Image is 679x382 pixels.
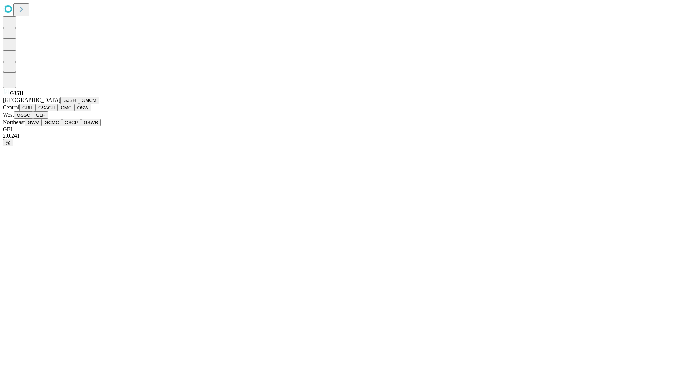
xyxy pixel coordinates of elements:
span: [GEOGRAPHIC_DATA] [3,97,60,103]
span: West [3,112,14,118]
button: OSW [75,104,92,111]
button: GLH [33,111,48,119]
button: GJSH [60,97,79,104]
button: GMCM [79,97,99,104]
button: GSACH [35,104,58,111]
button: GMC [58,104,74,111]
button: GSWB [81,119,101,126]
button: GBH [19,104,35,111]
span: @ [6,140,11,145]
span: GJSH [10,90,23,96]
button: GCMC [42,119,62,126]
button: @ [3,139,13,146]
span: Central [3,104,19,110]
span: Northeast [3,119,25,125]
button: OSSC [14,111,33,119]
button: OSCP [62,119,81,126]
div: GEI [3,126,676,133]
div: 2.0.241 [3,133,676,139]
button: GWV [25,119,42,126]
